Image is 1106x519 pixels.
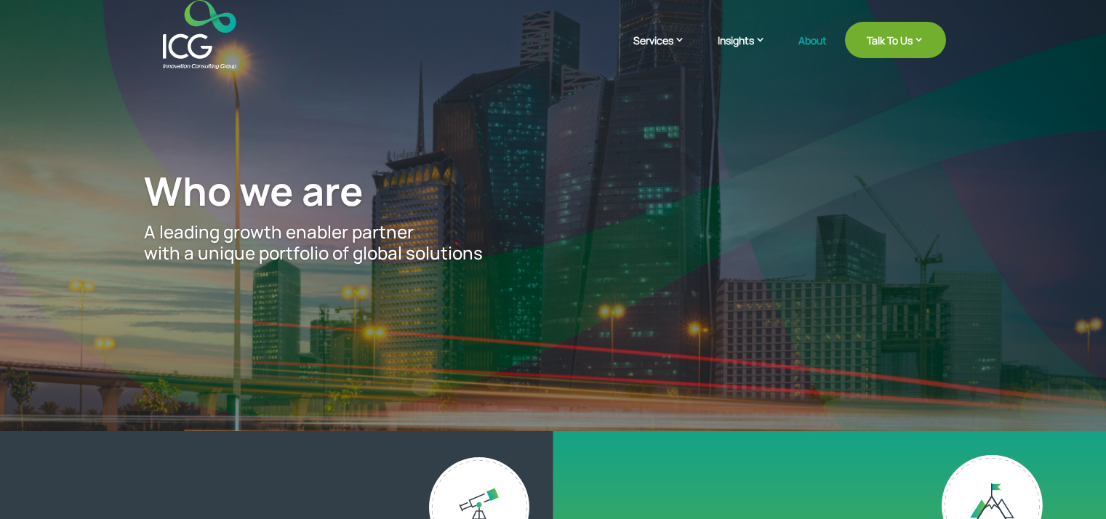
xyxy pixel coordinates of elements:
span: Who we are [144,164,364,217]
a: Services [633,33,700,69]
a: Insights [718,33,780,69]
a: About [798,35,827,69]
a: Talk To Us [845,22,946,58]
p: A leading growth enabler partner with a unique portfolio of global solutions [144,222,961,264]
